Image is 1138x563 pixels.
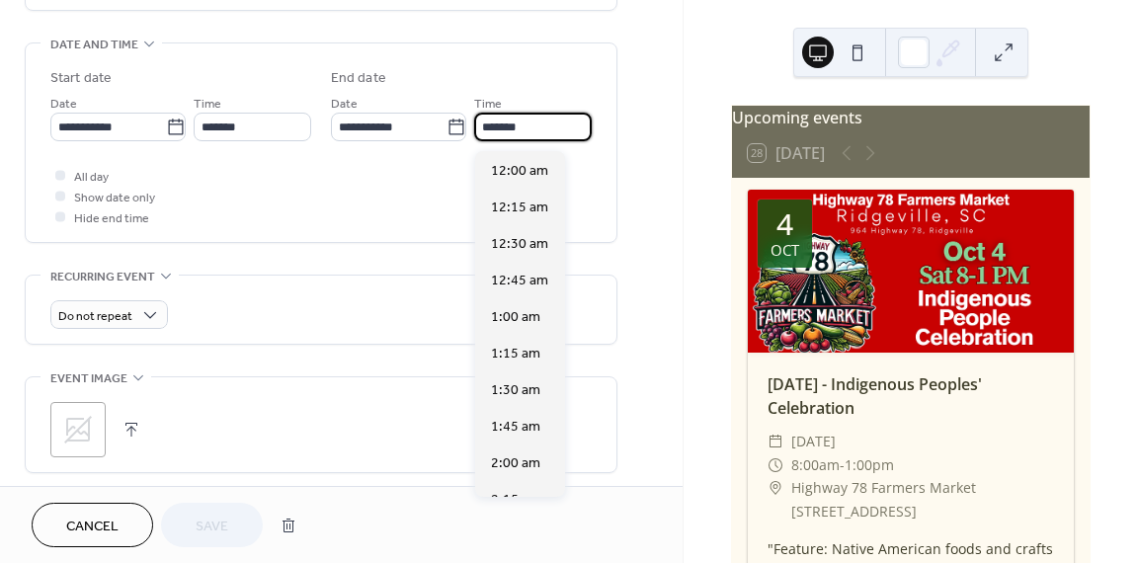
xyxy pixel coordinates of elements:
[491,198,548,218] span: 12:15 am
[50,267,155,287] span: Recurring event
[791,430,836,453] span: [DATE]
[194,94,221,115] span: Time
[74,188,155,208] span: Show date only
[840,453,845,477] span: -
[50,35,138,55] span: Date and time
[491,271,548,291] span: 12:45 am
[74,167,109,188] span: All day
[768,430,783,453] div: ​
[768,453,783,477] div: ​
[491,490,540,511] span: 2:15 am
[748,372,1074,420] div: [DATE] - Indigenous Peoples' Celebration
[331,68,386,89] div: End date
[732,106,1090,129] div: Upcoming events
[474,94,502,115] span: Time
[491,417,540,438] span: 1:45 am
[50,68,112,89] div: Start date
[791,453,840,477] span: 8:00am
[771,243,799,258] div: Oct
[491,380,540,401] span: 1:30 am
[50,94,77,115] span: Date
[74,208,149,229] span: Hide end time
[491,453,540,474] span: 2:00 am
[66,517,119,537] span: Cancel
[491,344,540,364] span: 1:15 am
[491,307,540,328] span: 1:00 am
[58,305,132,328] span: Do not repeat
[845,453,894,477] span: 1:00pm
[491,234,548,255] span: 12:30 am
[768,476,783,500] div: ​
[32,503,153,547] button: Cancel
[791,476,1054,523] span: Highway 78 Farmers Market [STREET_ADDRESS]
[50,402,106,457] div: ;
[50,368,127,389] span: Event image
[776,209,793,239] div: 4
[491,161,548,182] span: 12:00 am
[331,94,358,115] span: Date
